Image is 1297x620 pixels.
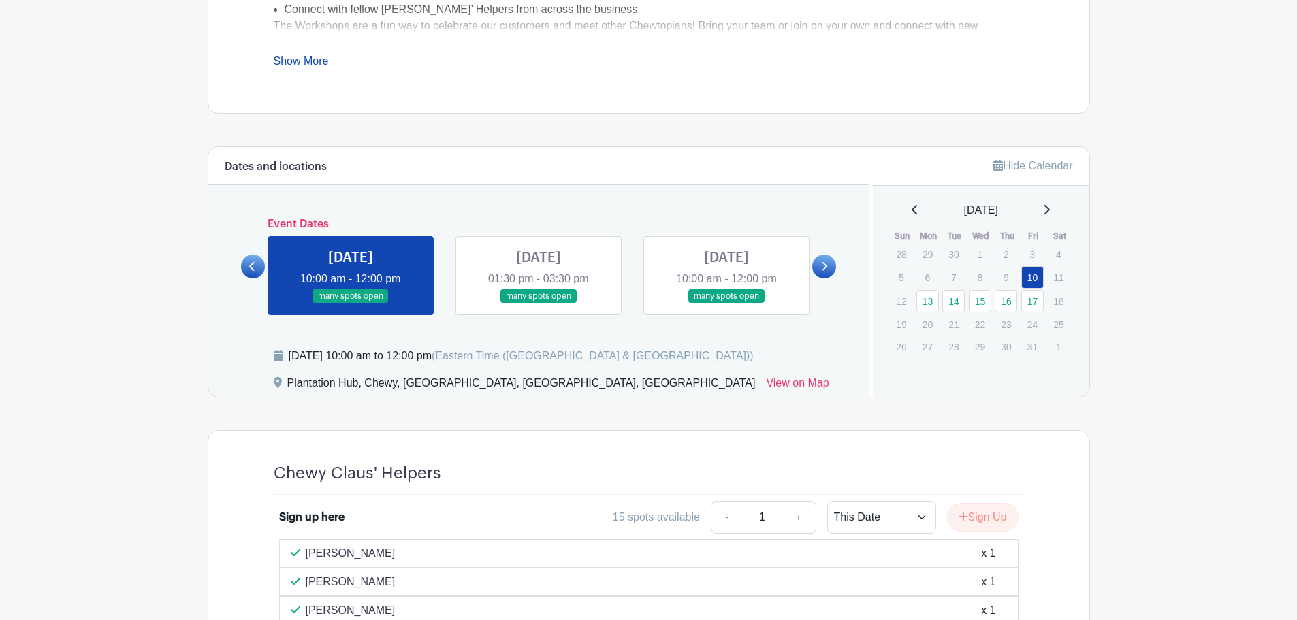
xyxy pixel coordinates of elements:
[981,545,995,561] div: x 1
[969,267,991,288] p: 8
[1021,244,1044,265] p: 3
[890,244,912,265] p: 28
[890,336,912,357] p: 26
[1047,336,1070,357] p: 1
[890,267,912,288] p: 5
[1046,229,1073,243] th: Sat
[711,501,742,534] a: -
[916,314,939,335] p: 20
[964,202,998,218] span: [DATE]
[942,229,968,243] th: Tue
[889,229,916,243] th: Sun
[969,290,991,312] a: 15
[782,501,816,534] a: +
[287,375,756,397] div: Plantation Hub, Chewy, [GEOGRAPHIC_DATA], [GEOGRAPHIC_DATA], [GEOGRAPHIC_DATA]
[306,602,396,619] p: [PERSON_NAME]
[1047,244,1070,265] p: 4
[265,218,813,231] h6: Event Dates
[942,290,965,312] a: 14
[1021,266,1044,289] a: 10
[969,314,991,335] p: 22
[942,314,965,335] p: 21
[916,267,939,288] p: 6
[916,336,939,357] p: 27
[890,314,912,335] p: 19
[981,574,995,590] div: x 1
[995,336,1017,357] p: 30
[274,18,1024,132] div: The Workshops are a fun way to celebrate our customers and meet other Chewtopians! Bring your tea...
[942,244,965,265] p: 30
[916,244,939,265] p: 29
[432,350,754,361] span: (Eastern Time ([GEOGRAPHIC_DATA] & [GEOGRAPHIC_DATA]))
[1047,291,1070,312] p: 18
[942,267,965,288] p: 7
[225,161,327,174] h6: Dates and locations
[1021,336,1044,357] p: 31
[1021,290,1044,312] a: 17
[274,463,441,483] h4: Chewy Claus' Helpers
[969,336,991,357] p: 29
[1021,314,1044,335] p: 24
[995,267,1017,288] p: 9
[916,290,939,312] a: 13
[274,55,329,72] a: Show More
[947,503,1019,532] button: Sign Up
[981,602,995,619] div: x 1
[995,290,1017,312] a: 16
[969,244,991,265] p: 1
[1021,229,1047,243] th: Fri
[968,229,995,243] th: Wed
[1047,314,1070,335] p: 25
[613,509,700,525] div: 15 spots available
[289,348,754,364] div: [DATE] 10:00 am to 12:00 pm
[1047,267,1070,288] p: 11
[306,574,396,590] p: [PERSON_NAME]
[306,545,396,561] p: [PERSON_NAME]
[285,1,1024,18] li: Connect with fellow [PERSON_NAME]’ Helpers from across the business
[279,509,345,525] div: Sign up here
[766,375,829,397] a: View on Map
[916,229,942,243] th: Mon
[995,314,1017,335] p: 23
[942,336,965,357] p: 28
[993,160,1072,172] a: Hide Calendar
[994,229,1021,243] th: Thu
[995,244,1017,265] p: 2
[890,291,912,312] p: 12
